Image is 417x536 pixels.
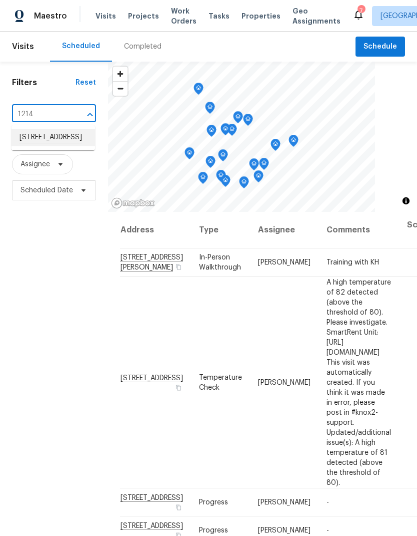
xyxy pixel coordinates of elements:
[20,159,50,169] span: Assignee
[233,111,243,127] div: Map marker
[113,67,127,81] button: Zoom in
[216,170,226,185] div: Map marker
[199,527,228,534] span: Progress
[111,197,155,209] a: Mapbox homepage
[199,374,242,391] span: Temperature Check
[205,156,215,171] div: Map marker
[227,124,237,139] div: Map marker
[258,259,310,266] span: [PERSON_NAME]
[243,114,253,129] div: Map marker
[270,139,280,154] div: Map marker
[20,185,73,195] span: Scheduled Date
[199,254,241,271] span: In-Person Walkthrough
[171,6,196,26] span: Work Orders
[191,212,250,248] th: Type
[128,11,159,21] span: Projects
[108,62,375,212] canvas: Map
[258,499,310,506] span: [PERSON_NAME]
[250,212,318,248] th: Assignee
[288,135,298,150] div: Map marker
[326,279,391,486] span: A high temperature of 82 detected (above the threshold of 80). Please investigate. SmartRent Unit...
[363,41,397,53] span: Schedule
[205,102,215,117] div: Map marker
[253,170,263,186] div: Map marker
[193,83,203,98] div: Map marker
[12,107,68,122] input: Search for an address...
[124,42,161,52] div: Completed
[259,158,269,173] div: Map marker
[199,499,228,506] span: Progress
[113,81,127,96] button: Zoom out
[239,176,249,192] div: Map marker
[174,503,183,512] button: Copy Address
[75,78,96,88] div: Reset
[174,262,183,272] button: Copy Address
[12,36,34,58] span: Visits
[241,11,280,21] span: Properties
[355,37,405,57] button: Schedule
[218,149,228,165] div: Map marker
[318,212,399,248] th: Comments
[326,259,379,266] span: Training with KH
[326,527,329,534] span: -
[113,82,127,96] span: Zoom out
[206,125,216,140] div: Map marker
[258,379,310,386] span: [PERSON_NAME]
[220,175,230,190] div: Map marker
[292,6,340,26] span: Geo Assignments
[403,195,409,206] span: Toggle attribution
[83,108,97,122] button: Close
[249,158,259,174] div: Map marker
[184,147,194,163] div: Map marker
[400,195,412,207] button: Toggle attribution
[120,212,191,248] th: Address
[12,78,75,88] h1: Filters
[258,527,310,534] span: [PERSON_NAME]
[174,383,183,392] button: Copy Address
[326,499,329,506] span: -
[34,11,67,21] span: Maestro
[220,123,230,139] div: Map marker
[62,41,100,51] div: Scheduled
[95,11,116,21] span: Visits
[208,13,229,20] span: Tasks
[198,172,208,187] div: Map marker
[357,6,364,16] div: 7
